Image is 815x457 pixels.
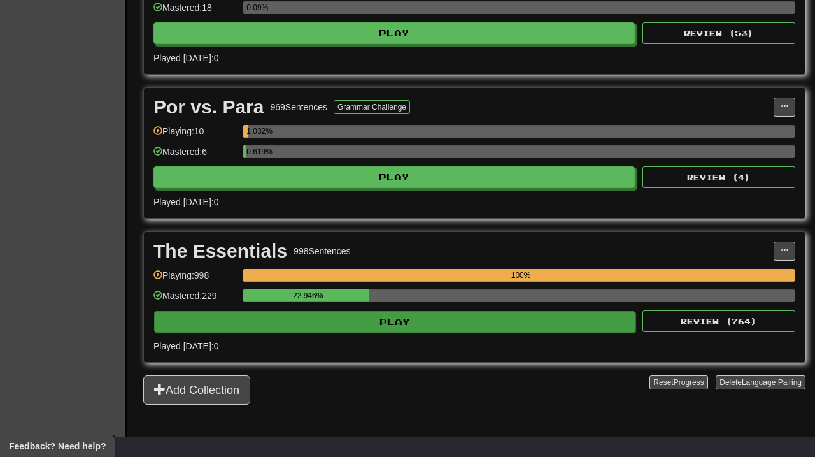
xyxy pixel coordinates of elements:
[246,289,369,302] div: 22.946%
[716,375,805,389] button: DeleteLanguage Pairing
[153,22,635,44] button: Play
[270,101,327,113] div: 969 Sentences
[642,310,795,332] button: Review (764)
[153,125,236,146] div: Playing: 10
[642,166,795,188] button: Review (4)
[9,440,106,453] span: Open feedback widget
[246,125,248,138] div: 1.032%
[153,341,218,351] span: Played [DATE]: 0
[153,197,218,207] span: Played [DATE]: 0
[642,22,795,44] button: Review (53)
[153,269,236,290] div: Playing: 998
[153,166,635,188] button: Play
[246,269,795,282] div: 100%
[294,245,351,258] div: 998 Sentences
[649,375,707,389] button: ResetProgress
[334,100,410,114] button: Grammar Challenge
[153,1,236,22] div: Mastered: 18
[153,53,218,63] span: Played [DATE]: 0
[153,242,287,261] div: The Essentials
[153,145,236,166] div: Mastered: 6
[143,375,250,405] button: Add Collection
[154,311,635,333] button: Play
[742,378,802,387] span: Language Pairing
[153,98,264,117] div: Por vs. Para
[674,378,704,387] span: Progress
[153,289,236,310] div: Mastered: 229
